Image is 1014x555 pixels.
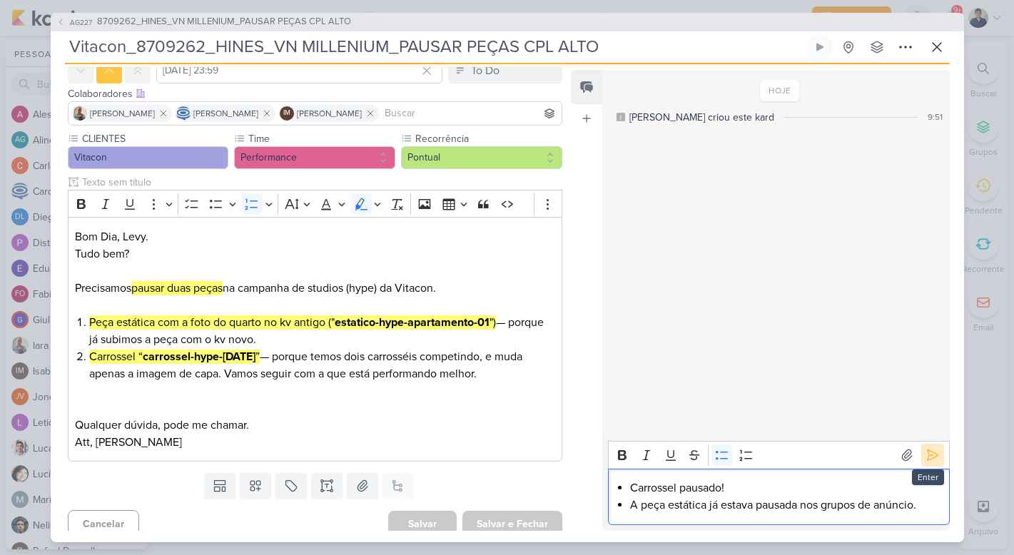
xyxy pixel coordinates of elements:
strong: estatico-hype-apartamento-01 [335,315,490,330]
mark: Peça estática com a foto do quarto no kv antigo (" ") [89,315,496,330]
label: Recorrência [414,131,562,146]
input: Select a date [156,58,443,83]
button: Pontual [401,146,562,169]
button: Cancelar [68,510,139,538]
span: [PERSON_NAME] [297,107,362,120]
p: IM [283,110,290,117]
div: Editor toolbar [608,441,949,469]
div: 9:51 [928,111,943,123]
li: — porque já subimos a peça com o kv novo. [89,314,554,348]
button: To Do [448,58,562,83]
strong: carrossel-hype-[DATE] [143,350,255,364]
div: Colaboradores [68,86,563,101]
div: Isabella Machado Guimarães [280,106,294,121]
li: A peça estática já estava pausada nos grupos de anúncio. [630,497,942,514]
p: Bom Dia, Levy. Tudo bem? Precisamos na campanha de studios (hype) da Vitacon. [75,228,554,297]
p: Att, [PERSON_NAME] [75,434,554,451]
button: Vitacon [68,146,229,169]
div: Editor editing area: main [68,217,563,462]
div: Enter [912,469,944,485]
img: Iara Santos [73,106,87,121]
li: — porque temos dois carrosséis competindo, e muda apenas a imagem de capa. Vamos seguir com a que... [89,348,554,382]
button: Performance [234,146,395,169]
div: Editor toolbar [68,190,563,218]
div: Ligar relógio [814,41,826,53]
p: Qualquer dúvida, pode me chamar. [75,417,554,434]
label: Time [247,131,395,146]
input: Texto sem título [79,175,563,190]
input: Kard Sem Título [65,34,804,60]
label: CLIENTES [81,131,229,146]
span: [PERSON_NAME] [193,107,258,120]
li: Carrossel pausado! [630,479,942,497]
span: [PERSON_NAME] [90,107,155,120]
div: To Do [471,62,500,79]
div: [PERSON_NAME] criou este kard [629,110,774,125]
mark: Carrossel “ ” [89,350,260,364]
mark: pausar duas peças [131,281,223,295]
input: Buscar [382,105,559,122]
img: Caroline Traven De Andrade [176,106,191,121]
div: Editor editing area: main [608,469,949,525]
